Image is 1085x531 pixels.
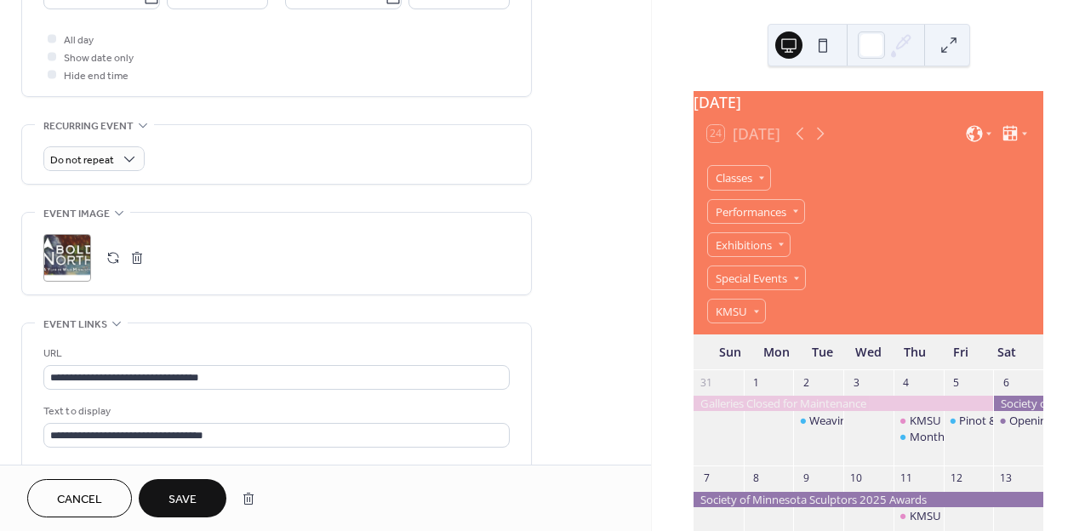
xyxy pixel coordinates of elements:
div: 3 [849,375,864,390]
div: 1 [749,375,763,390]
div: Tue [799,334,845,369]
div: KMSU Radio: The Exhibitionists [894,508,944,523]
div: Wed [845,334,891,369]
div: Galleries Closed for Maintenance [694,396,993,411]
button: Cancel [27,479,132,517]
span: All day [64,31,94,49]
div: 13 [999,471,1014,486]
div: 2 [799,375,814,390]
div: Text to display [43,403,506,420]
div: Pinot & Paint [944,413,994,428]
div: 4 [899,375,913,390]
button: Save [139,479,226,517]
div: 12 [949,471,963,486]
span: Hide end time [64,67,128,85]
div: Thu [892,334,938,369]
div: Society of Minnesota Sculptors 2025 Awards [694,492,1043,507]
span: Open in new tab [64,462,139,480]
span: Event links [43,316,107,334]
div: Pinot & Paint [959,413,1026,428]
div: KMSU Radio: The Exhibitionists [910,508,1067,523]
div: 11 [899,471,913,486]
div: Fri [938,334,984,369]
span: Event image [43,205,110,223]
div: 9 [799,471,814,486]
div: Monthly Fiber Arts Group [910,429,1040,444]
div: Weaving Sound - Sound Healing Experience [793,413,843,428]
div: Mon [753,334,799,369]
div: URL [43,345,506,363]
div: 31 [700,375,714,390]
div: 7 [700,471,714,486]
span: Do not repeat [50,151,114,170]
div: Society of Minnesota Sculptors 2025 Awards [993,396,1043,411]
div: 8 [749,471,763,486]
div: KMSU Radio: The Exhibitionists [894,413,944,428]
div: 6 [999,375,1014,390]
div: KMSU Radio: The Exhibitionists [910,413,1067,428]
div: Opening Reception: Society of Minnesota Sculptors 2025 Awards [993,413,1043,428]
span: Save [168,491,197,509]
div: Weaving Sound - Sound Healing Experience [809,413,1029,428]
div: [DATE] [694,91,1043,113]
span: Show date only [64,49,134,67]
span: Cancel [57,491,102,509]
div: Sun [707,334,753,369]
div: ; [43,234,91,282]
span: Recurring event [43,117,134,135]
div: Sat [984,334,1030,369]
div: 10 [849,471,864,486]
div: Monthly Fiber Arts Group [894,429,944,444]
div: 5 [949,375,963,390]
